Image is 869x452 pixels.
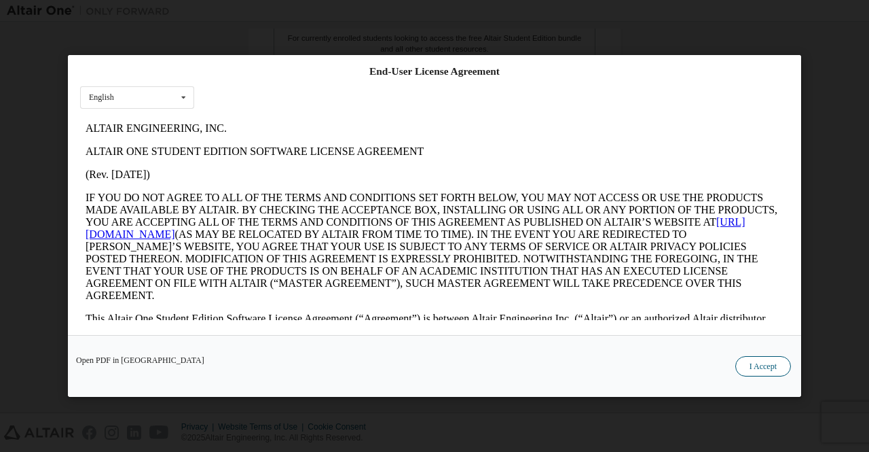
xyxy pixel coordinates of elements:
p: IF YOU DO NOT AGREE TO ALL OF THE TERMS AND CONDITIONS SET FORTH BELOW, YOU MAY NOT ACCESS OR USE... [5,75,703,185]
a: Open PDF in [GEOGRAPHIC_DATA] [76,356,204,364]
div: End-User License Agreement [80,65,789,78]
a: [URL][DOMAIN_NAME] [5,99,665,123]
p: ALTAIR ONE STUDENT EDITION SOFTWARE LICENSE AGREEMENT [5,29,703,41]
p: This Altair One Student Edition Software License Agreement (“Agreement”) is between Altair Engine... [5,196,703,257]
button: I Accept [735,356,791,377]
p: (Rev. [DATE]) [5,52,703,64]
p: ALTAIR ENGINEERING, INC. [5,5,703,18]
div: English [89,93,114,101]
